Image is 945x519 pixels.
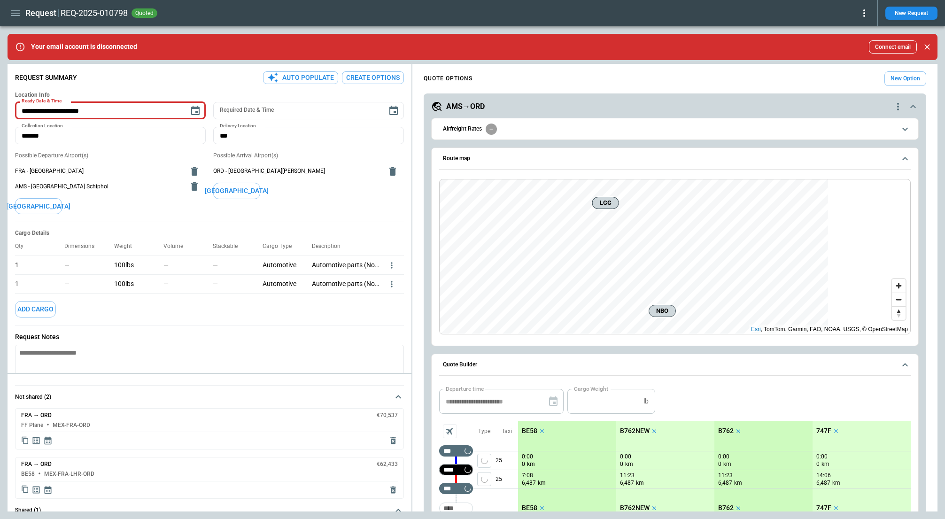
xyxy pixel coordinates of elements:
[620,453,631,460] p: 0:00
[21,485,29,495] span: Copy quote content
[21,471,35,477] h6: BE58
[22,98,62,105] label: Ready Date & Time
[387,261,396,270] button: more
[921,37,934,57] div: dismiss
[816,460,820,468] p: 0
[21,461,52,467] h6: FRA → ORD
[185,177,204,196] button: delete
[443,424,457,438] span: Aircraft selection
[477,472,491,486] button: left aligned
[64,261,106,269] p: —
[723,460,731,468] p: km
[64,243,102,250] p: Dimensions
[15,261,19,269] p: 1
[43,436,53,445] span: Display quote schedule
[884,71,926,86] button: New Option
[653,306,672,316] span: NBO
[15,243,31,250] p: Qty
[31,436,41,445] span: Display detailed quote content
[751,326,761,333] a: Esri
[816,504,831,512] p: 747F
[21,436,29,445] span: Copy quote content
[439,179,911,335] div: Route map
[751,325,908,334] div: , TomTom, Garmin, FAO, NOAA, USGS, © OpenStreetMap
[892,306,906,320] button: Reset bearing to north
[213,280,218,288] p: —
[816,427,831,435] p: 747F
[446,101,485,112] h5: AMS→ORD
[133,10,155,16] span: quoted
[885,7,937,20] button: New Request
[15,408,404,498] div: Not shared (2)
[163,280,169,288] p: —
[388,485,398,495] span: Delete quote
[114,280,134,288] p: 100lbs
[186,101,205,120] button: Choose date, selected date is Sep 1, 2025
[312,256,387,274] div: Automotive parts (Non DG)
[64,274,114,293] div: No dimensions
[15,230,404,237] h6: Cargo Details
[377,412,398,418] h6: €70,537
[522,504,537,512] p: BE58
[718,453,729,460] p: 0:00
[477,472,491,486] span: Type of sector
[625,460,633,468] p: km
[213,243,245,250] p: Stackable
[869,40,917,54] button: Connect email
[443,155,470,162] h6: Route map
[477,454,491,468] span: Type of sector
[312,261,380,269] p: Automotive parts (Non DG)
[496,451,518,470] p: 25
[620,460,623,468] p: 0
[263,243,299,250] p: Cargo Type
[25,8,56,19] h1: Request
[502,427,512,435] p: Taxi
[44,471,94,477] h6: MEX-FRA-LHR-ORD
[342,71,404,84] button: Create Options
[636,479,644,487] p: km
[263,261,304,269] p: Automotive
[478,427,490,435] p: Type
[22,123,63,130] label: Collection Location
[15,301,56,318] button: Add Cargo
[620,504,650,512] p: B762NEW
[424,77,472,81] h4: QUOTE OPTIONS
[718,472,733,479] p: 11:23
[21,422,43,428] h6: FF Plane
[312,243,348,250] p: Description
[15,92,404,99] h6: Location Info
[522,453,533,460] p: 0:00
[383,162,402,181] button: delete
[388,436,398,445] span: Delete quote
[439,464,473,475] div: Not found
[816,472,831,479] p: 14:06
[522,479,536,487] p: 6,487
[213,261,218,269] p: —
[527,460,535,468] p: km
[61,8,128,19] h2: REQ-2025-010798
[377,461,398,467] h6: €62,433
[15,74,77,82] p: Request Summary
[384,101,403,120] button: Choose date
[21,412,52,418] h6: FRA → ORD
[213,152,404,160] p: Possible Arrival Airport(s)
[387,279,396,289] button: more
[439,445,473,457] div: Not found
[263,256,312,274] div: Automotive
[443,126,482,132] h6: Airfreight Rates
[163,243,191,250] p: Volume
[718,479,732,487] p: 6,487
[439,483,473,494] div: Not found
[816,479,830,487] p: 6,487
[718,460,721,468] p: 0
[15,333,404,341] p: Request Notes
[312,280,380,288] p: Automotive parts (Non DG)
[439,503,473,514] div: Too short
[213,183,260,199] button: [GEOGRAPHIC_DATA]
[892,101,904,112] div: quote-option-actions
[15,183,183,191] span: AMS - [GEOGRAPHIC_DATA] Schiphol
[832,479,840,487] p: km
[522,427,537,435] p: BE58
[31,485,41,495] span: Display detailed quote content
[596,198,615,208] span: LGG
